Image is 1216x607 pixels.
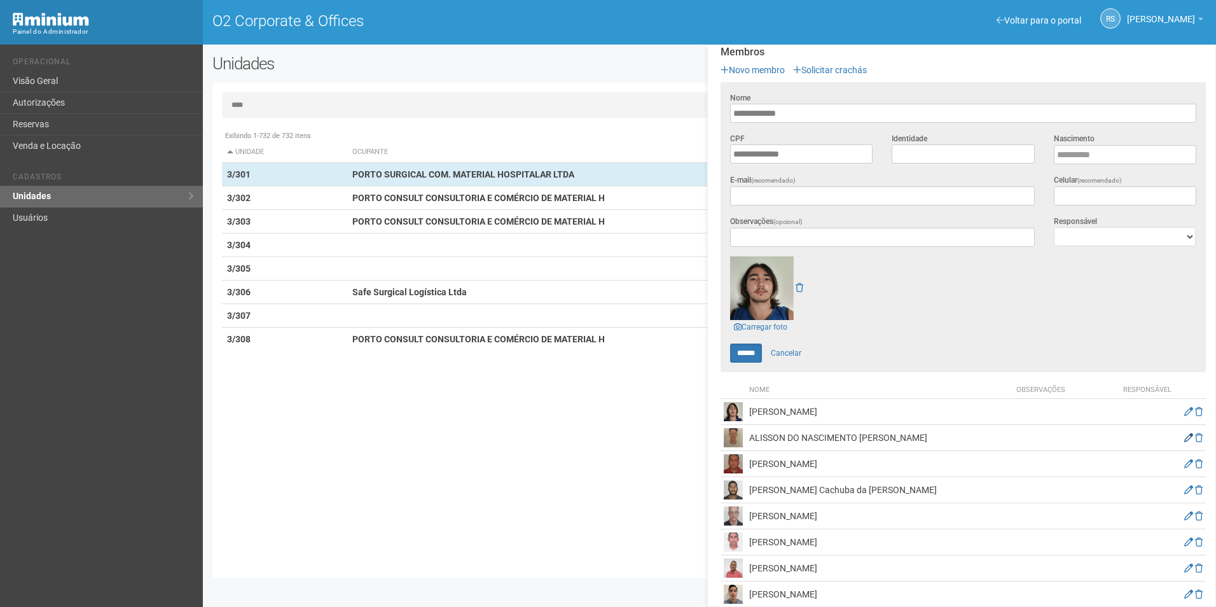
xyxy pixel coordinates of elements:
a: RS [1100,8,1121,29]
span: (recomendado) [751,177,796,184]
td: [PERSON_NAME] [746,399,1013,425]
strong: 3/305 [227,263,251,274]
span: (recomendado) [1077,177,1122,184]
a: Excluir membro [1195,511,1203,521]
img: user.png [724,402,743,421]
a: Cancelar [764,344,808,363]
a: Editar membro [1184,459,1193,469]
a: Editar membro [1184,485,1193,495]
td: [PERSON_NAME] [746,503,1013,529]
img: user.png [724,506,743,526]
h2: Unidades [212,54,616,73]
label: E-mail [730,174,796,186]
img: Minium [13,13,89,26]
strong: 3/302 [227,193,251,203]
strong: PORTO CONSULT CONSULTORIA E COMÉRCIO DE MATERIAL H [352,334,605,344]
a: [PERSON_NAME] [1127,16,1203,26]
strong: PORTO CONSULT CONSULTORIA E COMÉRCIO DE MATERIAL H [352,216,605,227]
label: Celular [1054,174,1122,186]
td: ALISSON DO NASCIMENTO [PERSON_NAME] [746,425,1013,451]
li: Operacional [13,57,193,71]
img: user.png [724,428,743,447]
strong: 3/303 [227,216,251,227]
strong: Membros [721,46,1206,58]
div: Exibindo 1-732 de 732 itens [222,130,1197,142]
th: Ocupante: activate to sort column ascending [347,142,777,163]
strong: PORTO SURGICAL COM. MATERIAL HOSPITALAR LTDA [352,169,574,179]
img: user.png [730,256,794,320]
a: Excluir membro [1195,433,1203,443]
a: Editar membro [1184,563,1193,573]
a: Editar membro [1184,589,1193,599]
a: Excluir membro [1195,459,1203,469]
strong: 3/307 [227,310,251,321]
strong: 3/306 [227,287,251,297]
label: Identidade [892,133,927,144]
a: Excluir membro [1195,407,1203,417]
a: Excluir membro [1195,563,1203,573]
img: user.png [724,559,743,578]
strong: PORTO CONSULT CONSULTORIA E COMÉRCIO DE MATERIAL H [352,193,605,203]
a: Excluir membro [1195,589,1203,599]
a: Voltar para o portal [997,15,1081,25]
a: Excluir membro [1195,537,1203,547]
h1: O2 Corporate & Offices [212,13,700,29]
td: [PERSON_NAME] [746,451,1013,477]
th: Observações [1013,382,1116,399]
img: user.png [724,454,743,473]
label: Responsável [1054,216,1097,227]
a: Editar membro [1184,407,1193,417]
a: Carregar foto [730,320,791,334]
a: Editar membro [1184,433,1193,443]
a: Editar membro [1184,537,1193,547]
label: Nome [730,92,750,104]
td: [PERSON_NAME] Cachuba da [PERSON_NAME] [746,477,1013,503]
span: Rayssa Soares Ribeiro [1127,2,1195,24]
li: Cadastros [13,172,193,186]
strong: 3/308 [227,334,251,344]
strong: Safe Surgical Logística Ltda [352,287,467,297]
td: [PERSON_NAME] [746,555,1013,582]
th: Nome [746,382,1013,399]
img: user.png [724,533,743,552]
label: CPF [730,133,745,144]
a: Novo membro [721,65,785,75]
strong: 3/301 [227,169,251,179]
a: Remover [796,283,803,293]
img: user.png [724,480,743,499]
th: Responsável [1116,382,1179,399]
th: Unidade: activate to sort column descending [222,142,347,163]
label: Nascimento [1054,133,1095,144]
a: Excluir membro [1195,485,1203,495]
strong: 3/304 [227,240,251,250]
a: Solicitar crachás [793,65,867,75]
td: [PERSON_NAME] [746,529,1013,555]
img: user.png [724,585,743,604]
label: Observações [730,216,803,228]
span: (opcional) [773,218,803,225]
a: Editar membro [1184,511,1193,521]
div: Painel do Administrador [13,26,193,38]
